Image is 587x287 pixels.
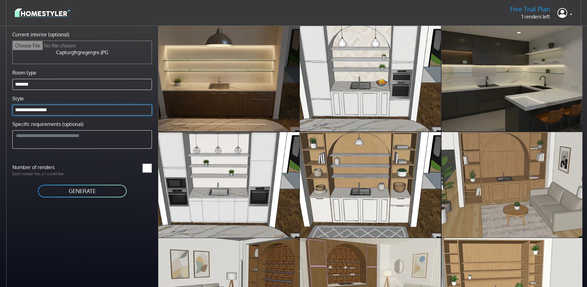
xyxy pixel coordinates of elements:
p: 1 renders left [510,13,550,20]
p: Each render has a 1 credit fee [9,171,82,177]
label: Style [12,95,24,102]
label: Specific requirements (optional) [12,120,84,128]
h5: Free Trial Plan [510,5,550,13]
button: GENERATE [37,184,127,198]
label: Room type [12,69,36,76]
img: logo-3de290ba35641baa71223ecac5eacb59cb85b4c7fdf211dc9aaecaaee71ea2f8.svg [15,7,70,18]
label: Number of renders [9,164,82,171]
label: Current interior (optional) [12,31,69,38]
